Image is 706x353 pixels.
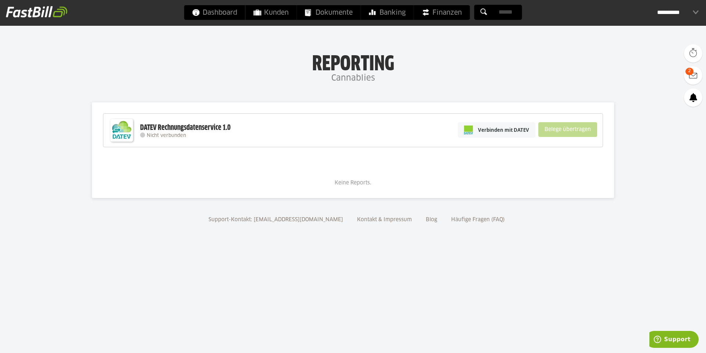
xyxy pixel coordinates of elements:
[649,331,699,349] iframe: Öffnet ein Widget, in dem Sie weitere Informationen finden
[254,5,289,20] span: Kunden
[140,123,231,133] div: DATEV Rechnungsdatenservice 1.0
[192,5,237,20] span: Dashboard
[538,122,597,137] sl-button: Belege übertragen
[147,133,186,138] span: Nicht verbunden
[74,52,632,71] h1: Reporting
[422,5,462,20] span: Finanzen
[107,116,136,145] img: DATEV-Datenservice Logo
[361,5,414,20] a: Banking
[464,126,473,134] img: pi-datev-logo-farbig-24.svg
[354,217,414,222] a: Kontakt & Impressum
[297,5,361,20] a: Dokumente
[685,68,693,75] span: 2
[414,5,470,20] a: Finanzen
[684,66,702,85] a: 2
[6,6,67,18] img: fastbill_logo_white.png
[335,180,371,186] span: Keine Reports.
[449,217,507,222] a: Häufige Fragen (FAQ)
[206,217,346,222] a: Support-Kontakt: [EMAIL_ADDRESS][DOMAIN_NAME]
[246,5,297,20] a: Kunden
[478,126,529,134] span: Verbinden mit DATEV
[305,5,353,20] span: Dokumente
[423,217,440,222] a: Blog
[458,122,535,138] a: Verbinden mit DATEV
[184,5,245,20] a: Dashboard
[369,5,406,20] span: Banking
